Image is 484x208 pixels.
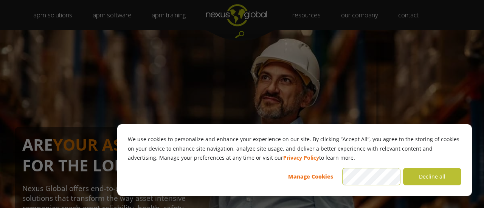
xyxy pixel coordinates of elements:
a: Privacy Policy [283,153,319,163]
button: Decline all [403,168,461,185]
iframe: Popup CTA [108,38,377,170]
button: Manage Cookies [281,168,340,185]
p: We use cookies to personalize and enhance your experience on our site. By clicking “Accept All”, ... [128,135,461,163]
button: Accept all [342,168,400,185]
div: Cookie banner [117,124,472,196]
